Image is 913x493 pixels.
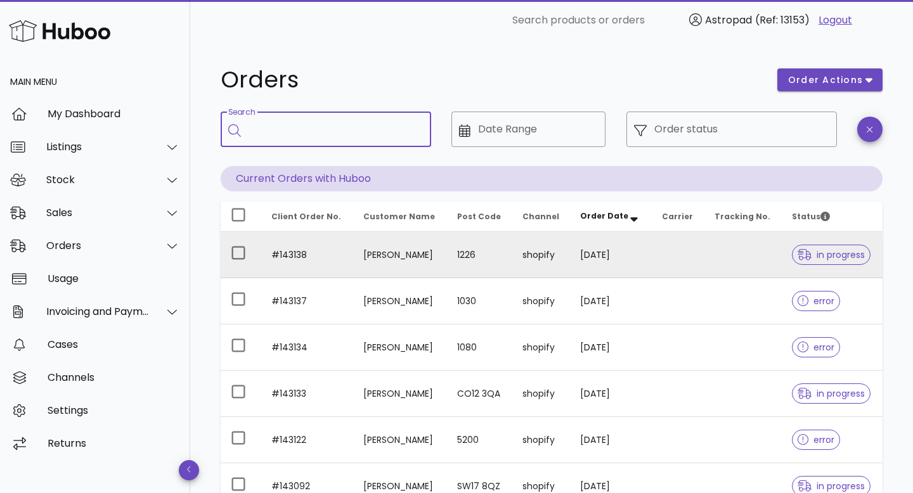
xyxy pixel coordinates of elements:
th: Client Order No. [261,202,353,232]
th: Channel [512,202,571,232]
span: error [798,297,835,305]
span: Carrier [662,211,693,222]
h1: Orders [221,68,762,91]
td: CO12 3QA [447,371,512,417]
td: #143137 [261,278,353,324]
th: Status [782,202,883,232]
th: Customer Name [353,202,447,232]
td: [DATE] [570,417,652,463]
td: shopify [512,324,571,371]
div: Cases [48,338,180,350]
td: 1080 [447,324,512,371]
td: 5200 [447,417,512,463]
td: [PERSON_NAME] [353,324,447,371]
td: #143133 [261,371,353,417]
th: Order Date: Sorted descending. Activate to remove sorting. [570,202,652,232]
a: Logout [819,13,852,28]
td: [PERSON_NAME] [353,417,447,463]
div: Orders [46,240,150,252]
span: Order Date [580,210,628,221]
th: Carrier [652,202,704,232]
td: shopify [512,417,571,463]
span: in progress [798,482,865,490]
span: Astropad [705,13,752,27]
div: Sales [46,207,150,219]
button: order actions [777,68,883,91]
span: in progress [798,389,865,398]
label: Search [228,108,255,117]
th: Post Code [447,202,512,232]
p: Current Orders with Huboo [221,166,883,191]
div: Listings [46,141,150,153]
th: Tracking No. [704,202,782,232]
span: Client Order No. [271,211,341,222]
td: [DATE] [570,232,652,278]
td: shopify [512,232,571,278]
span: in progress [798,250,865,259]
div: Channels [48,371,180,383]
span: Tracking No. [715,211,770,222]
td: [DATE] [570,324,652,371]
span: error [798,435,835,444]
td: [PERSON_NAME] [353,371,447,417]
td: [PERSON_NAME] [353,278,447,324]
td: 1030 [447,278,512,324]
div: Settings [48,404,180,416]
div: My Dashboard [48,108,180,120]
div: Usage [48,272,180,285]
td: [DATE] [570,278,652,324]
span: Post Code [457,211,501,222]
div: Invoicing and Payments [46,305,150,317]
span: Channel [522,211,559,222]
img: Huboo Logo [9,17,110,44]
td: #143134 [261,324,353,371]
span: order actions [787,74,864,87]
td: #143138 [261,232,353,278]
td: [PERSON_NAME] [353,232,447,278]
td: shopify [512,371,571,417]
div: Returns [48,437,180,449]
span: error [798,343,835,352]
td: shopify [512,278,571,324]
span: Customer Name [363,211,435,222]
td: 1226 [447,232,512,278]
span: (Ref: 13153) [755,13,810,27]
td: [DATE] [570,371,652,417]
td: #143122 [261,417,353,463]
span: Status [792,211,830,222]
div: Stock [46,174,150,186]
